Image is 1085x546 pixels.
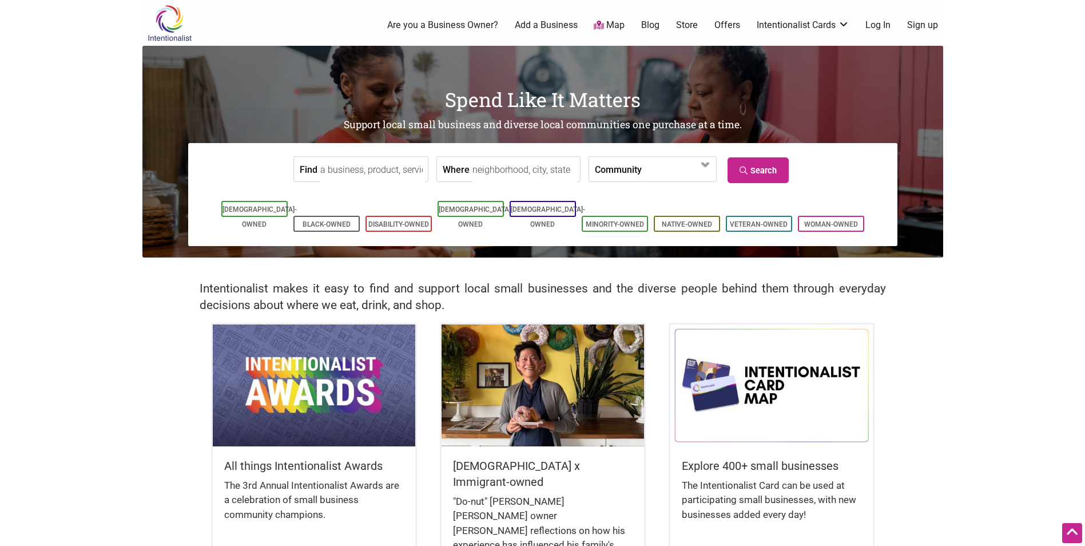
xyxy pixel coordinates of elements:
[368,220,429,228] a: Disability-Owned
[387,19,498,31] a: Are you a Business Owner?
[222,205,297,228] a: [DEMOGRAPHIC_DATA]-Owned
[224,458,404,474] h5: All things Intentionalist Awards
[511,205,585,228] a: [DEMOGRAPHIC_DATA]-Owned
[320,157,425,183] input: a business, product, service
[670,325,873,446] img: Intentionalist Card Map
[730,220,788,228] a: Veteran-Owned
[676,19,698,31] a: Store
[757,19,849,31] a: Intentionalist Cards
[303,220,351,228] a: Black-Owned
[641,19,659,31] a: Blog
[682,458,861,474] h5: Explore 400+ small businesses
[714,19,740,31] a: Offers
[804,220,858,228] a: Woman-Owned
[200,280,886,314] h2: Intentionalist makes it easy to find and support local small businesses and the diverse people be...
[865,19,891,31] a: Log In
[907,19,938,31] a: Sign up
[1062,523,1082,543] div: Scroll Back to Top
[453,458,633,490] h5: [DEMOGRAPHIC_DATA] x Immigrant-owned
[224,478,404,534] div: The 3rd Annual Intentionalist Awards are a celebration of small business community champions.
[213,325,415,446] img: Intentionalist Awards
[586,220,644,228] a: Minority-Owned
[442,325,644,446] img: King Donuts - Hong Chhuor
[594,19,625,32] a: Map
[439,205,513,228] a: [DEMOGRAPHIC_DATA]-Owned
[595,157,642,181] label: Community
[142,5,197,42] img: Intentionalist
[682,478,861,534] div: The Intentionalist Card can be used at participating small businesses, with new businesses added ...
[515,19,578,31] a: Add a Business
[472,157,577,183] input: neighborhood, city, state
[300,157,317,181] label: Find
[443,157,470,181] label: Where
[662,220,712,228] a: Native-Owned
[728,157,789,183] a: Search
[142,86,943,113] h1: Spend Like It Matters
[142,118,943,132] h2: Support local small business and diverse local communities one purchase at a time.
